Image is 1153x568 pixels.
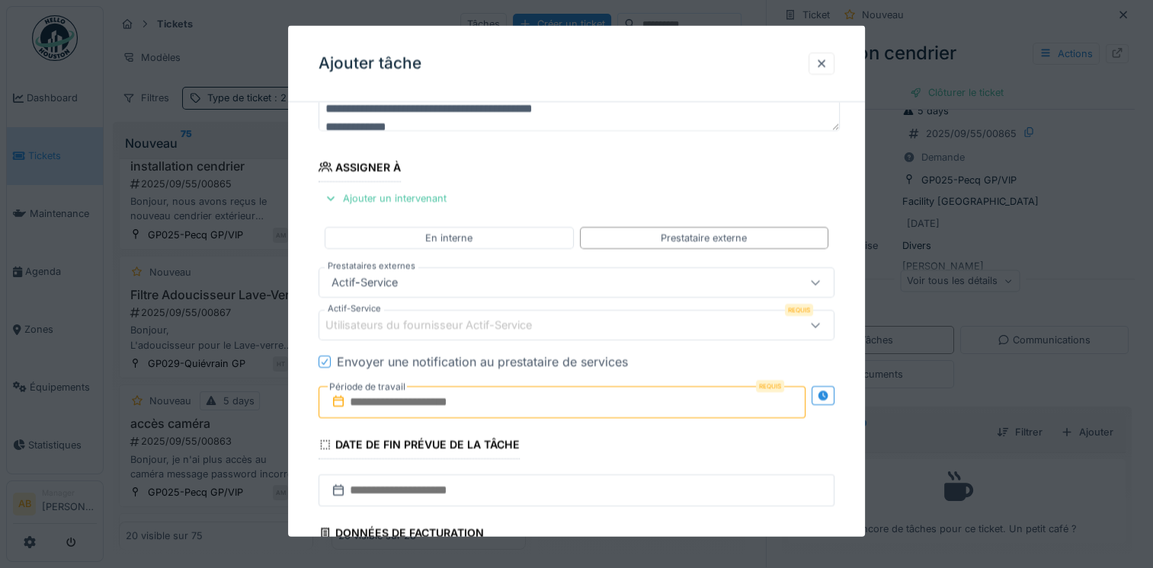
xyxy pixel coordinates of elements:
div: En interne [425,231,472,245]
div: Ajouter un intervenant [319,187,453,208]
div: Requis [756,380,784,392]
div: Envoyer une notification au prestataire de services [337,353,628,371]
label: Prestataires externes [325,260,418,273]
div: Prestataire externe [661,231,747,245]
label: Actif-Service [325,302,384,315]
div: Actif-Service [325,274,404,291]
div: Données de facturation [319,522,484,547]
div: Date de fin prévue de la tâche [319,433,520,459]
h3: Ajouter tâche [319,54,421,73]
label: Période de travail [328,378,407,395]
div: Requis [785,304,813,316]
div: Utilisateurs du fournisseur Actif-Service [325,317,553,333]
div: Assigner à [319,155,401,181]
